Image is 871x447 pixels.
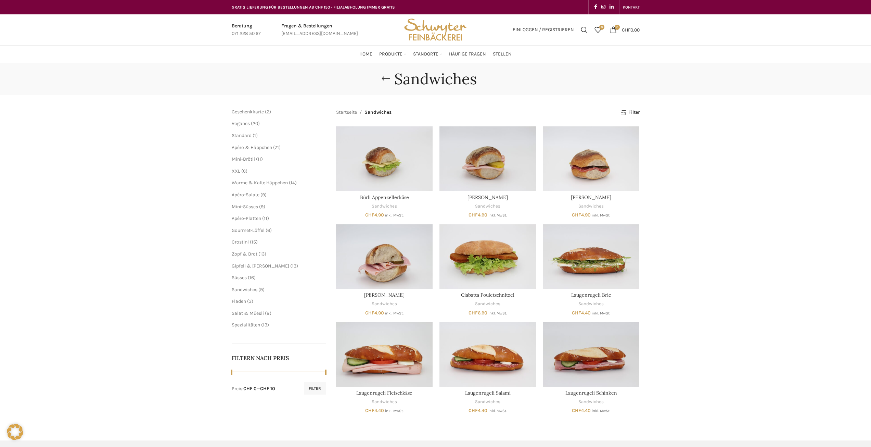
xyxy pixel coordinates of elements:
span: 6 [267,227,270,233]
span: Home [359,51,372,58]
bdi: 0.00 [622,27,640,33]
span: Sandwiches [364,109,392,116]
a: Crostini [232,239,249,245]
a: Linkedin social link [607,2,616,12]
div: Main navigation [228,47,643,61]
span: CHF [469,408,478,413]
a: Gipfeli & [PERSON_NAME] [232,263,289,269]
a: Gourmet-Löffel [232,227,265,233]
a: Startseite [336,109,357,116]
small: inkl. MwSt. [385,213,404,218]
span: 14 [291,180,295,186]
a: Sandwiches [372,203,397,210]
a: Bürli Schinken [336,224,433,289]
img: Bäckerei Schwyter [402,14,469,45]
small: inkl. MwSt. [592,311,610,315]
a: Sandwiches [372,399,397,405]
h5: Filtern nach Preis [232,354,326,362]
span: 9 [260,287,263,293]
a: Suchen [577,23,591,37]
button: Filter [304,382,326,395]
span: CHF 10 [260,386,275,392]
a: 0 [591,23,605,37]
a: Sandwiches [475,203,500,210]
a: [PERSON_NAME] [364,292,405,298]
span: GRATIS LIEFERUNG FÜR BESTELLUNGEN AB CHF 150 - FILIALABHOLUNG IMMER GRATIS [232,5,395,10]
a: Mini-Brötli [232,156,255,162]
a: Süsses [232,275,247,281]
a: Geschenkkarte [232,109,264,115]
span: 0 [599,25,604,30]
a: XXL [232,168,240,174]
a: Fladen [232,298,246,304]
a: Laugenrugeli Fleischkäse [356,390,412,396]
bdi: 4.40 [365,408,384,413]
small: inkl. MwSt. [488,213,507,218]
span: 8 [267,310,270,316]
a: KONTAKT [623,0,640,14]
a: Apéro & Häppchen [232,145,272,150]
a: Sandwiches [578,399,604,405]
span: 3 [249,298,252,304]
a: Bürli Salami [543,126,639,191]
a: Mini-Süsses [232,204,258,210]
span: 2 [267,109,269,115]
span: Salat & Müesli [232,310,264,316]
a: Warme & Kalte Häppchen [232,180,288,186]
a: Veganes [232,121,250,126]
a: Apéro-Salate [232,192,259,198]
a: Sandwiches [475,301,500,307]
span: 15 [252,239,256,245]
bdi: 4.40 [469,408,487,413]
a: 0 CHF0.00 [606,23,643,37]
small: inkl. MwSt. [592,409,610,413]
span: Produkte [379,51,402,58]
span: 71 [275,145,279,150]
bdi: 6.90 [469,310,487,316]
a: [PERSON_NAME] [467,194,508,200]
nav: Breadcrumb [336,109,392,116]
a: Infobox link [281,22,358,38]
a: Sandwiches [578,301,604,307]
bdi: 4.90 [572,212,591,218]
a: Sandwiches [578,203,604,210]
bdi: 4.90 [365,212,384,218]
a: Apéro-Platten [232,215,261,221]
small: inkl. MwSt. [592,213,610,218]
bdi: 4.40 [572,408,591,413]
a: Bürli Fleischkäse [439,126,536,191]
span: 6 [243,168,246,174]
span: 13 [292,263,296,269]
span: 11 [264,215,267,221]
a: Ciabatta Pouletschnitzel [461,292,514,298]
bdi: 4.90 [365,310,384,316]
span: 0 [615,25,620,30]
a: Standard [232,133,252,138]
a: Laugenrugeli Fleischkäse [336,322,433,386]
bdi: 4.90 [469,212,487,218]
span: CHF [572,408,581,413]
a: Produkte [379,47,406,61]
a: [PERSON_NAME] [571,194,611,200]
a: Einloggen / Registrieren [509,23,577,37]
span: Zopf & Brot [232,251,257,257]
a: Go back [377,72,394,86]
span: CHF [365,212,374,218]
span: CHF [622,27,630,33]
a: Häufige Fragen [449,47,486,61]
a: Laugenrugeli Schinken [543,322,639,386]
span: KONTAKT [623,5,640,10]
span: Stellen [493,51,512,58]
